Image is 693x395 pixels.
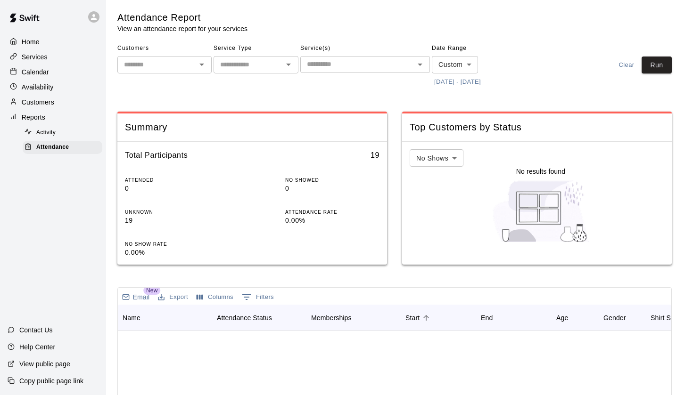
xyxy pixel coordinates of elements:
[217,305,272,331] div: Attendance Status
[125,209,219,216] p: UNKNOWN
[239,290,276,305] button: Show filters
[118,305,212,331] div: Name
[212,305,306,331] div: Attendance Status
[125,248,219,258] p: 0.00%
[22,67,49,77] p: Calendar
[8,110,99,124] a: Reports
[117,24,247,33] p: View an attendance report for your services
[8,80,99,94] a: Availability
[194,290,236,305] button: Select columns
[8,95,99,109] a: Customers
[646,305,693,331] div: Shirt Size
[22,113,45,122] p: Reports
[432,75,483,89] button: [DATE] - [DATE]
[420,311,433,324] button: Sort
[481,305,493,331] div: End
[214,41,298,56] span: Service Type
[125,149,188,161] h6: Total Participants
[651,305,679,331] div: Shirt Size
[413,58,427,71] button: Open
[300,41,430,56] span: Service(s)
[143,286,160,295] span: New
[516,167,565,176] p: No results found
[405,305,420,331] div: Start
[133,292,150,302] p: Email
[401,305,476,331] div: Start
[599,305,646,331] div: Gender
[611,56,642,74] button: Clear
[22,37,40,47] p: Home
[311,305,352,331] div: Memberships
[36,143,69,152] span: Attendance
[117,11,247,24] h5: Attendance Report
[19,376,83,386] p: Copy public page link
[432,56,478,73] div: Custom
[642,56,672,74] button: Run
[156,290,190,305] button: Export
[120,290,152,304] button: Email
[117,41,212,56] span: Customers
[195,58,208,71] button: Open
[552,305,599,331] div: Age
[8,50,99,64] a: Services
[125,241,219,248] p: NO SHOW RATE
[285,184,379,193] p: 0
[410,121,664,134] span: Top Customers by Status
[125,184,219,193] p: 0
[603,305,626,331] div: Gender
[125,216,219,226] p: 19
[125,177,219,184] p: ATTENDED
[8,35,99,49] a: Home
[22,52,48,62] p: Services
[410,149,463,167] div: No Shows
[371,149,379,161] h6: 19
[285,177,379,184] p: NO SHOWED
[22,82,54,92] p: Availability
[476,305,552,331] div: End
[123,305,140,331] div: Name
[282,58,295,71] button: Open
[285,209,379,216] p: ATTENDANCE RATE
[125,121,379,134] span: Summary
[306,305,401,331] div: Memberships
[23,141,102,154] div: Attendance
[19,342,55,352] p: Help Center
[36,128,56,137] span: Activity
[23,125,106,140] a: Activity
[19,359,70,369] p: View public page
[23,126,102,139] div: Activity
[19,325,53,335] p: Contact Us
[488,176,594,247] img: Nothing to see here
[285,216,379,226] p: 0.00%
[22,97,54,107] p: Customers
[8,65,99,79] a: Calendar
[23,140,106,154] a: Attendance
[556,305,568,331] div: Age
[432,41,514,56] span: Date Range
